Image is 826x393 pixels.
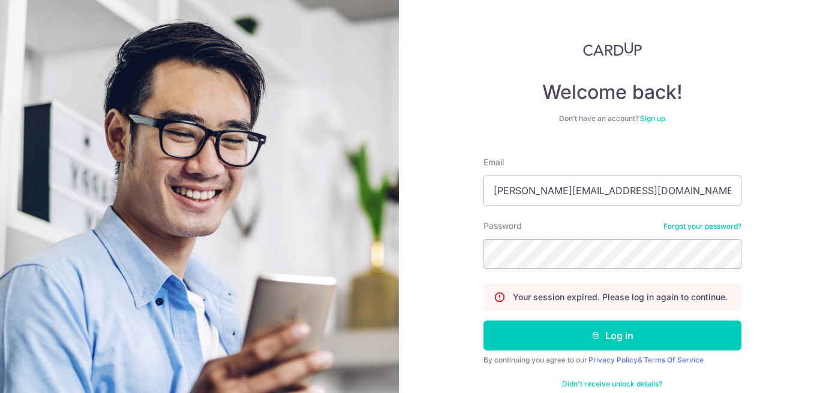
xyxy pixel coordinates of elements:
[483,355,741,365] div: By continuing you agree to our &
[644,355,704,364] a: Terms Of Service
[483,156,504,168] label: Email
[640,114,665,123] a: Sign up
[483,114,741,123] div: Don’t have an account?
[583,42,642,56] img: CardUp Logo
[663,222,741,231] a: Forgot your password?
[513,291,728,303] p: Your session expired. Please log in again to continue.
[483,176,741,205] input: Enter your Email
[562,379,662,389] a: Didn't receive unlock details?
[588,355,638,364] a: Privacy Policy
[483,80,741,104] h4: Welcome back!
[483,220,522,232] label: Password
[483,321,741,350] button: Log in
